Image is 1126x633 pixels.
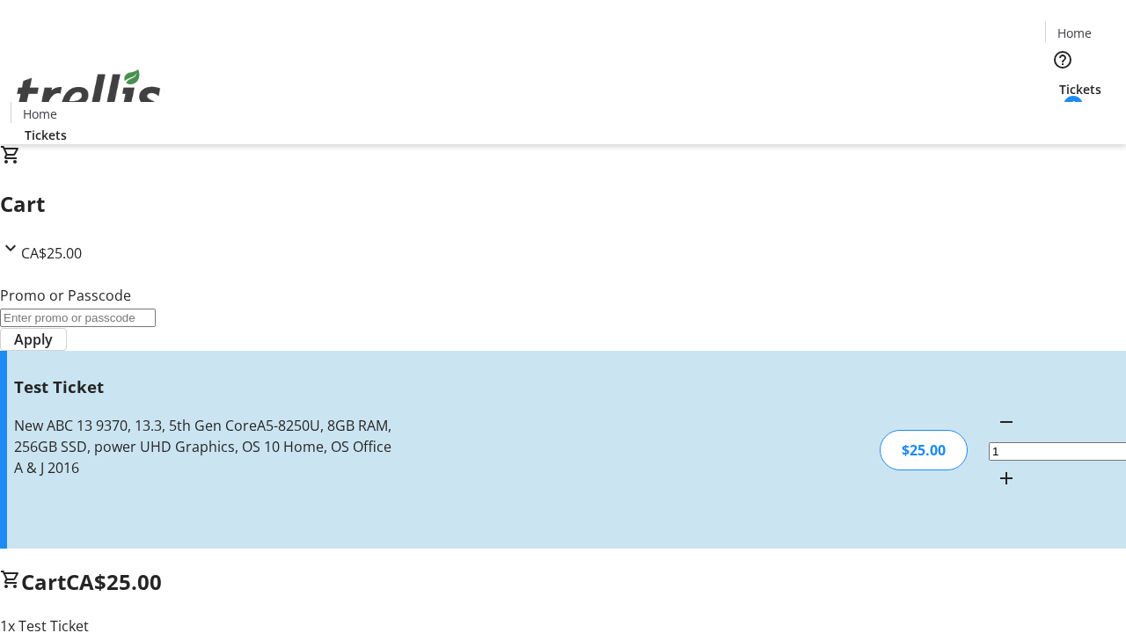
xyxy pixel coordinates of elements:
[14,375,398,399] h3: Test Ticket
[21,244,82,263] span: CA$25.00
[1045,98,1080,134] button: Cart
[14,415,398,478] div: New ABC 13 9370, 13.3, 5th Gen CoreA5-8250U, 8GB RAM, 256GB SSD, power UHD Graphics, OS 10 Home, ...
[989,404,1024,440] button: Decrement by one
[11,50,167,138] img: Orient E2E Organization MorWpmMO7W's Logo
[14,329,53,350] span: Apply
[1059,80,1101,98] span: Tickets
[989,461,1024,496] button: Increment by one
[880,430,968,470] div: $25.00
[66,567,162,596] span: CA$25.00
[1057,24,1092,42] span: Home
[1046,24,1102,42] a: Home
[25,126,67,144] span: Tickets
[23,105,57,123] span: Home
[11,105,68,123] a: Home
[1045,42,1080,77] button: Help
[11,126,81,144] a: Tickets
[1045,80,1115,98] a: Tickets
